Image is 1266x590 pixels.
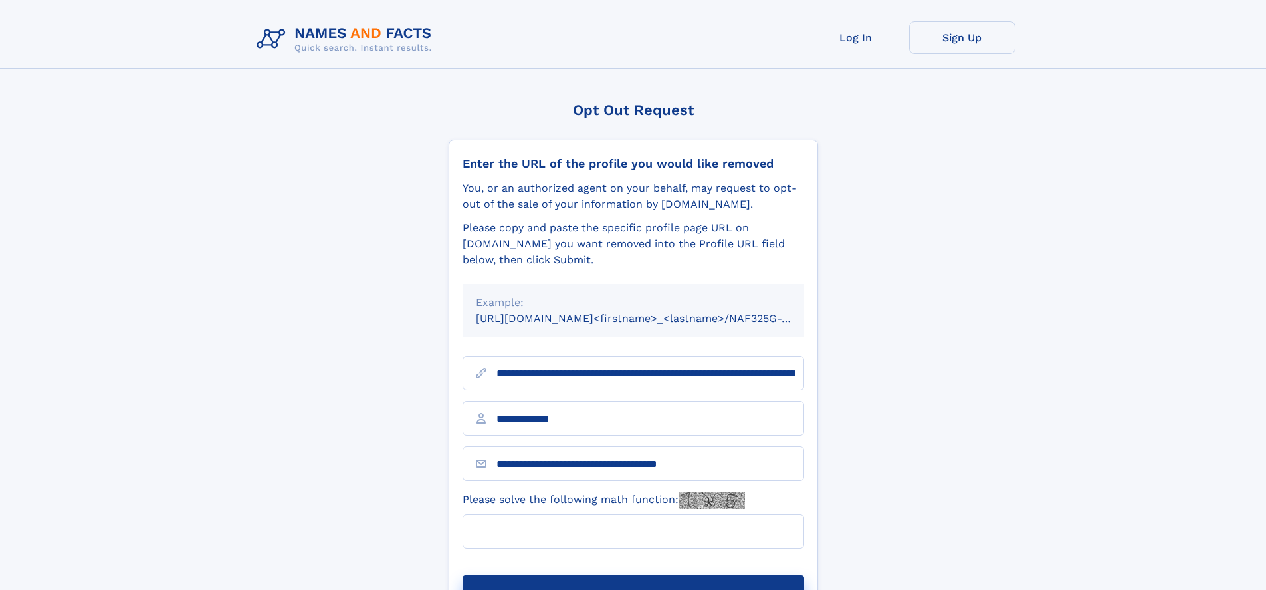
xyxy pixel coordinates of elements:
[463,220,804,268] div: Please copy and paste the specific profile page URL on [DOMAIN_NAME] you want removed into the Pr...
[463,180,804,212] div: You, or an authorized agent on your behalf, may request to opt-out of the sale of your informatio...
[909,21,1015,54] a: Sign Up
[449,102,818,118] div: Opt Out Request
[463,156,804,171] div: Enter the URL of the profile you would like removed
[803,21,909,54] a: Log In
[476,312,829,325] small: [URL][DOMAIN_NAME]<firstname>_<lastname>/NAF325G-xxxxxxxx
[476,295,791,311] div: Example:
[463,492,745,509] label: Please solve the following math function:
[251,21,443,57] img: Logo Names and Facts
